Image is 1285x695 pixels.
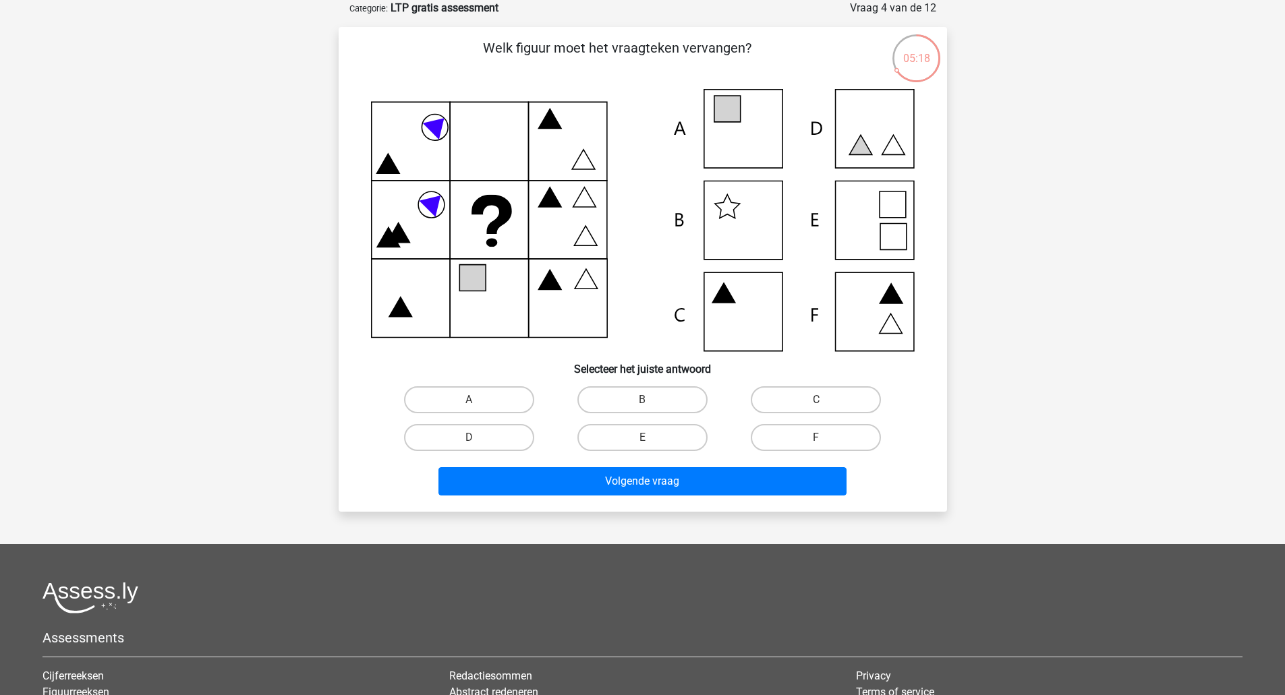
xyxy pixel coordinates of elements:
[360,38,875,78] p: Welk figuur moet het vraagteken vervangen?
[891,33,942,67] div: 05:18
[391,1,498,14] strong: LTP gratis assessment
[42,630,1243,646] h5: Assessments
[577,424,708,451] label: E
[751,424,881,451] label: F
[349,3,388,13] small: Categorie:
[404,386,534,413] label: A
[438,467,847,495] button: Volgende vraag
[449,669,532,682] a: Redactiesommen
[404,424,534,451] label: D
[42,582,138,613] img: Assessly logo
[751,386,881,413] label: C
[42,669,104,682] a: Cijferreeksen
[856,669,891,682] a: Privacy
[577,386,708,413] label: B
[360,352,925,375] h6: Selecteer het juiste antwoord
